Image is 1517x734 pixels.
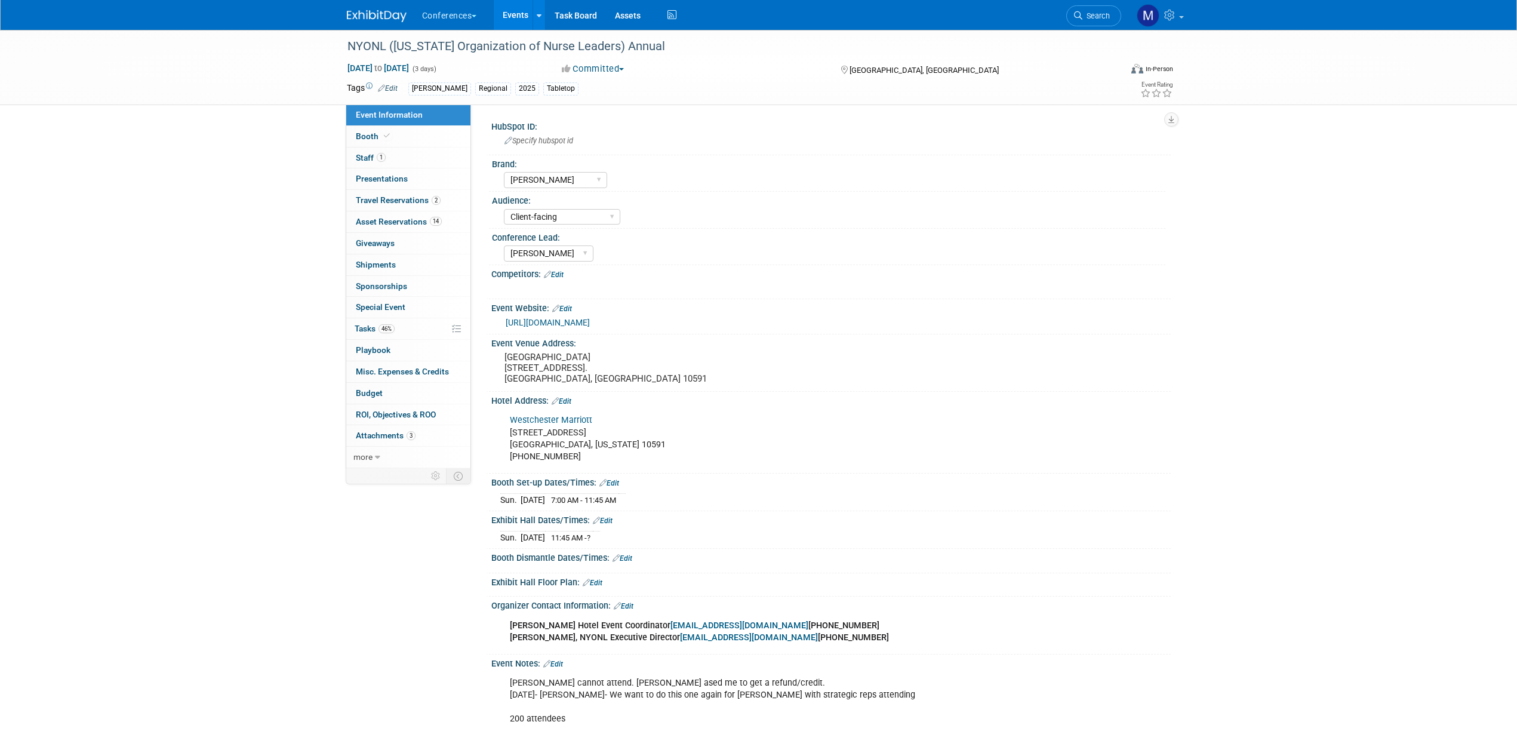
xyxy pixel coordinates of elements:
td: Tags [347,82,398,96]
div: Event Rating [1140,82,1173,88]
a: Edit [614,602,633,610]
span: (3 days) [411,65,436,73]
a: Special Event [346,297,470,318]
a: Tasks46% [346,318,470,339]
div: [PERSON_NAME] cannot attend. [PERSON_NAME] ased me to get a refund/credit. [DATE]- [PERSON_NAME]-... [501,671,1039,731]
div: Event Notes: [491,655,1171,670]
a: Edit [552,305,572,313]
td: Toggle Event Tabs [446,468,470,484]
div: Tabletop [543,82,579,95]
span: Presentations [356,174,408,183]
b: [PHONE_NUMBER] [818,632,889,643]
a: Edit [543,660,563,668]
a: Edit [552,397,571,406]
td: Personalize Event Tab Strip [426,468,447,484]
div: Hotel Address: [491,392,1171,407]
span: 7:00 AM - 11:45 AM [551,496,616,505]
span: Booth [356,131,392,141]
div: Organizer Contact Information: [491,597,1171,612]
span: Asset Reservations [356,217,442,226]
div: Conference Lead: [492,229,1165,244]
button: Committed [558,63,629,75]
div: 2025 [515,82,539,95]
a: Travel Reservations2 [346,190,470,211]
a: Asset Reservations14 [346,211,470,232]
div: Exhibit Hall Floor Plan: [491,573,1171,589]
a: Giveaways [346,233,470,254]
div: [STREET_ADDRESS] [GEOGRAPHIC_DATA], [US_STATE] 10591 [PHONE_NUMBER] [501,409,1039,468]
div: Brand: [492,155,1165,170]
div: Exhibit Hall Dates/Times: [491,511,1171,527]
b: [PERSON_NAME], NYONL Executive Director [510,632,680,643]
a: Booth [346,126,470,147]
span: Budget [356,388,383,398]
span: Search [1082,11,1110,20]
a: Sponsorships [346,276,470,297]
div: Regional [475,82,511,95]
a: Shipments [346,254,470,275]
div: NYONL ([US_STATE] Organization of Nurse Leaders) Annual [343,36,1103,57]
div: HubSpot ID: [491,118,1171,133]
a: Budget [346,383,470,404]
div: [PERSON_NAME] [408,82,471,95]
td: Sun. [500,494,521,506]
span: Special Event [356,302,405,312]
span: ROI, Objectives & ROO [356,410,436,419]
span: more [353,452,373,462]
span: 2 [432,196,441,205]
a: Event Information [346,105,470,125]
a: Attachments3 [346,425,470,446]
span: [GEOGRAPHIC_DATA], [GEOGRAPHIC_DATA] [850,66,999,75]
span: Staff [356,153,386,162]
a: Westchester Marriott [510,415,592,425]
a: Edit [378,84,398,93]
td: [DATE] [521,494,545,506]
span: Sponsorships [356,281,407,291]
i: Booth reservation complete [384,133,390,139]
div: Booth Dismantle Dates/Times: [491,549,1171,564]
div: Competitors: [491,265,1171,281]
span: 14 [430,217,442,226]
a: Search [1066,5,1121,26]
span: Shipments [356,260,396,269]
b: [PERSON_NAME] Hotel Event Coordinator [510,621,670,631]
td: [DATE] [521,532,545,544]
a: Edit [544,271,564,279]
div: Event Venue Address: [491,334,1171,349]
span: Misc. Expenses & Credits [356,367,449,376]
span: Playbook [356,345,390,355]
a: Edit [599,479,619,487]
div: Event Format [1051,62,1174,80]
div: Audience: [492,192,1165,207]
a: Edit [583,579,602,587]
a: Presentations [346,168,470,189]
pre: [GEOGRAPHIC_DATA] [STREET_ADDRESS]. [GEOGRAPHIC_DATA], [GEOGRAPHIC_DATA] 10591 [504,352,761,384]
span: 11:45 AM - [551,533,590,542]
img: Marygrace LeGros [1137,4,1159,27]
div: Booth Set-up Dates/Times: [491,474,1171,489]
span: Specify hubspot id [504,136,573,145]
span: ? [587,533,590,542]
a: more [346,447,470,468]
b: [PHONE_NUMBER] [808,621,879,631]
img: Format-Inperson.png [1131,64,1143,73]
a: Edit [613,554,632,563]
span: [DATE] [DATE] [347,63,410,73]
a: [EMAIL_ADDRESS][DOMAIN_NAME] [670,621,808,631]
a: Misc. Expenses & Credits [346,361,470,382]
a: Staff1 [346,148,470,168]
span: 1 [377,153,386,162]
a: Playbook [346,340,470,361]
a: [EMAIL_ADDRESS][DOMAIN_NAME] [680,632,818,643]
span: Attachments [356,431,416,440]
a: [URL][DOMAIN_NAME] [506,318,590,327]
span: Travel Reservations [356,195,441,205]
div: In-Person [1145,65,1173,73]
span: Tasks [355,324,395,333]
img: ExhibitDay [347,10,407,22]
span: Event Information [356,110,423,119]
span: Giveaways [356,238,395,248]
span: 46% [379,324,395,333]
